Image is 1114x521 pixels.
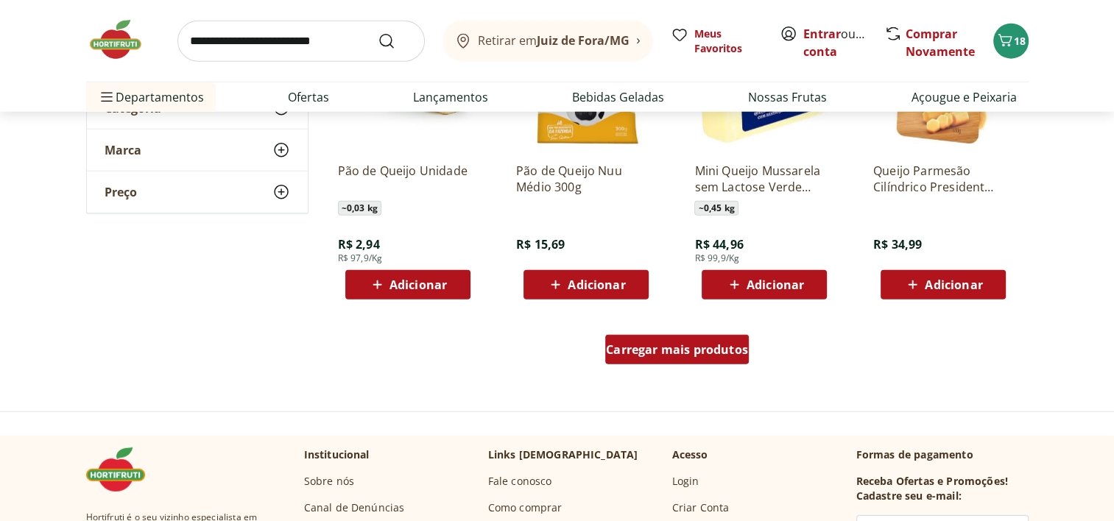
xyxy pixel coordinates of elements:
a: Mini Queijo Mussarela sem Lactose Verde Campo Lacfree Unidade [694,163,834,195]
span: Adicionar [389,279,447,291]
a: Criar conta [803,26,884,60]
img: Hortifruti [86,18,160,62]
span: ou [803,25,869,60]
a: Fale conosco [488,474,552,489]
p: Acesso [672,447,708,462]
a: Pão de Queijo Nuu Médio 300g [516,163,656,195]
button: Carrinho [993,24,1029,59]
a: Como comprar [488,500,563,515]
span: R$ 99,9/Kg [694,252,739,264]
span: Retirar em [478,34,630,47]
button: Retirar emJuiz de Fora/MG [443,21,653,62]
button: Submit Search [378,32,413,50]
b: Juiz de Fora/MG [537,32,630,49]
span: Adicionar [747,279,804,291]
button: Adicionar [702,270,827,300]
a: Comprar Novamente [906,26,975,60]
span: Adicionar [568,279,625,291]
span: ~ 0,45 kg [694,201,738,216]
span: Preço [105,184,137,199]
a: Pão de Queijo Unidade [338,163,478,195]
span: R$ 34,99 [873,236,922,252]
h3: Cadastre seu e-mail: [856,489,962,503]
button: Adicionar [345,270,470,300]
button: Adicionar [881,270,1006,300]
p: Formas de pagamento [856,447,1029,462]
span: Adicionar [925,279,982,291]
a: Açougue e Peixaria [911,88,1016,106]
a: Carregar mais produtos [605,335,749,370]
button: Menu [98,79,116,115]
img: Hortifruti [86,447,160,492]
span: Meus Favoritos [694,26,762,56]
button: Adicionar [523,270,649,300]
span: Marca [105,142,141,157]
a: Nossas Frutas [748,88,827,106]
a: Login [672,474,699,489]
span: R$ 44,96 [694,236,743,252]
span: 18 [1014,34,1026,48]
span: Carregar mais produtos [606,344,748,355]
a: Lançamentos [413,88,488,106]
a: Sobre nós [304,474,354,489]
span: R$ 97,9/Kg [338,252,383,264]
button: Preço [87,171,308,212]
a: Meus Favoritos [671,26,762,56]
span: R$ 15,69 [516,236,565,252]
button: Marca [87,129,308,170]
input: search [177,21,425,62]
p: Institucional [304,447,370,462]
a: Criar Conta [672,500,730,515]
a: Entrar [803,26,841,42]
span: ~ 0,03 kg [338,201,381,216]
p: Links [DEMOGRAPHIC_DATA] [488,447,638,462]
h3: Receba Ofertas e Promoções! [856,474,1008,489]
a: Ofertas [288,88,329,106]
span: Departamentos [98,79,204,115]
a: Bebidas Geladas [572,88,664,106]
a: Canal de Denúncias [304,500,405,515]
a: Queijo Parmesão Cilíndrico President 180g [873,163,1013,195]
span: R$ 2,94 [338,236,380,252]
